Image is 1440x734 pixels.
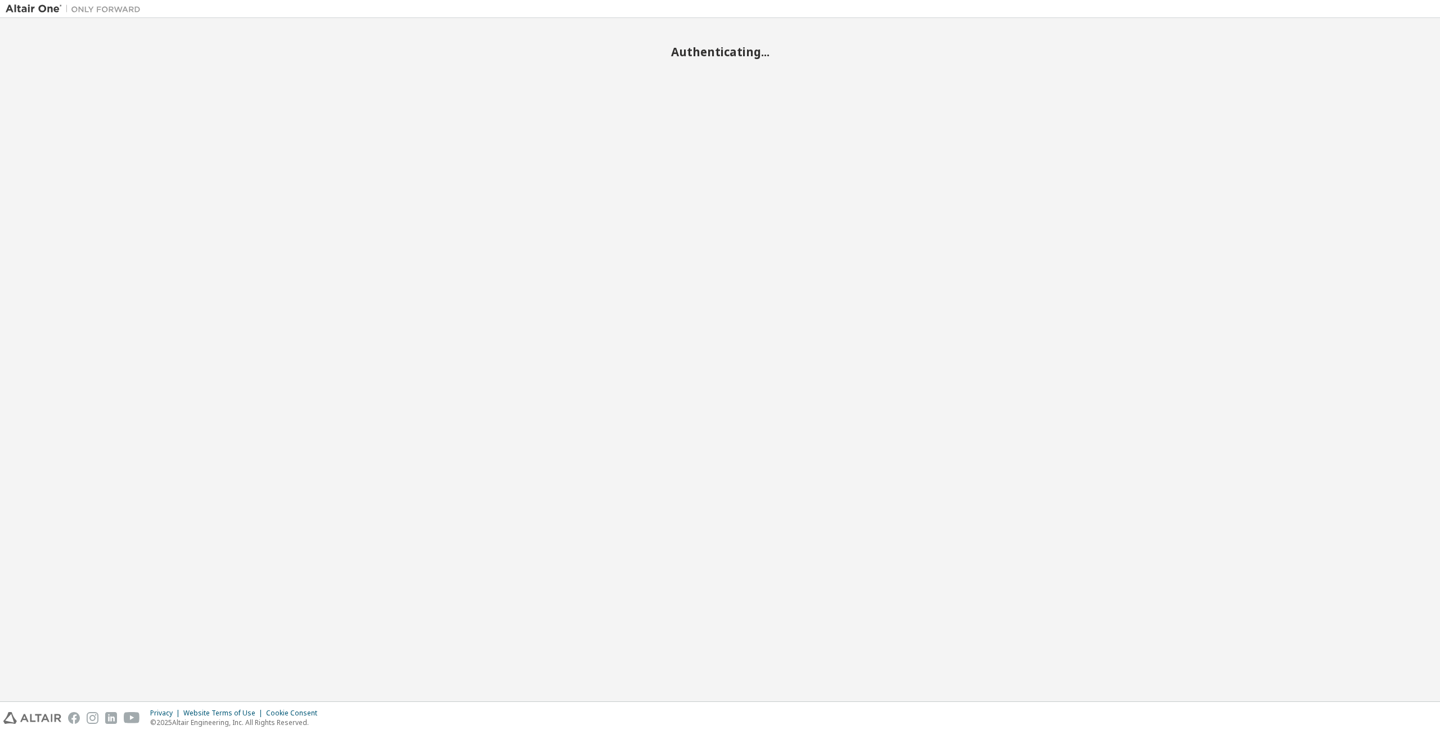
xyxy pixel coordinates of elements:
p: © 2025 Altair Engineering, Inc. All Rights Reserved. [150,718,324,727]
img: Altair One [6,3,146,15]
img: linkedin.svg [105,712,117,724]
div: Cookie Consent [266,709,324,718]
div: Website Terms of Use [183,709,266,718]
img: instagram.svg [87,712,98,724]
img: facebook.svg [68,712,80,724]
img: youtube.svg [124,712,140,724]
img: altair_logo.svg [3,712,61,724]
h2: Authenticating... [6,44,1434,59]
div: Privacy [150,709,183,718]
